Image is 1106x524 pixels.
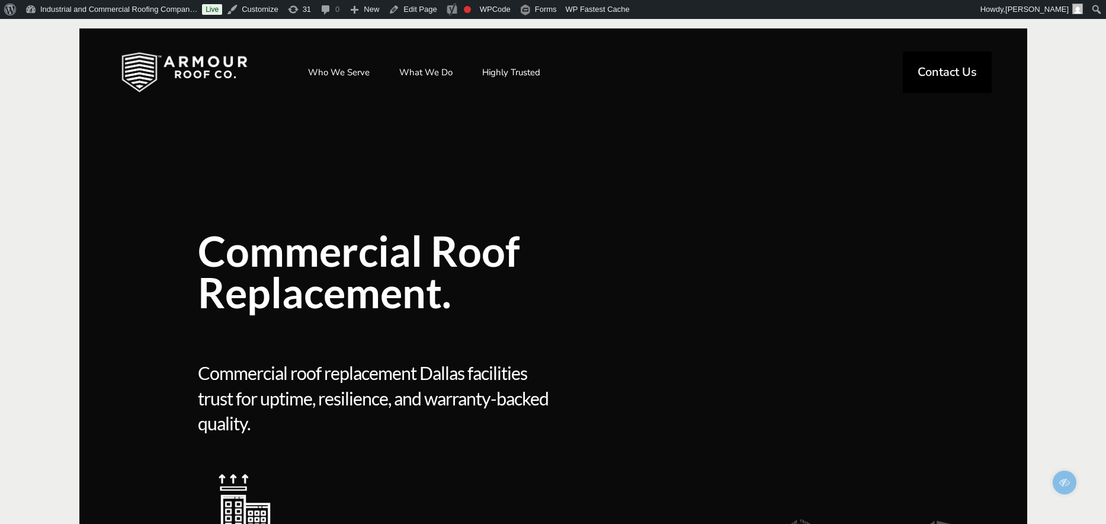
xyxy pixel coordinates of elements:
[918,66,977,78] span: Contact Us
[296,57,382,87] a: Who We Serve
[202,4,222,15] a: Live
[464,6,471,13] div: Needs improvement
[903,52,992,93] a: Contact Us
[387,57,464,87] a: What We Do
[102,43,266,102] img: Industrial and Commercial Roofing Company | Armour Roof Co.
[470,57,552,87] a: Highly Trusted
[1005,5,1069,14] span: [PERSON_NAME]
